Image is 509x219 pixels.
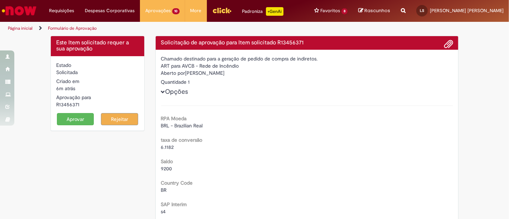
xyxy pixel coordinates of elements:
span: 10 [172,8,180,14]
span: Despesas Corporativas [85,7,135,14]
label: Criado em [56,78,79,85]
img: click_logo_yellow_360x200.png [212,5,232,16]
img: ServiceNow [1,4,38,18]
ul: Trilhas de página [5,22,334,35]
label: Aprovação para [56,94,91,101]
b: Country Code [161,180,193,186]
span: Favoritos [320,7,340,14]
span: BRL - Brazilian Real [161,122,203,129]
time: 28/08/2025 09:50:28 [56,85,75,92]
b: SAP Interim [161,201,187,208]
span: 9200 [161,165,172,172]
button: Rejeitar [101,113,138,125]
a: Rascunhos [358,8,390,14]
span: [PERSON_NAME] [PERSON_NAME] [430,8,504,14]
a: Página inicial [8,25,33,31]
div: Padroniza [242,7,283,16]
span: BR [161,187,167,193]
label: Estado [56,62,71,69]
label: Aberto por [161,69,185,77]
div: R13456371 [56,101,139,108]
b: taxa de conversão [161,137,203,143]
div: Chamado destinado para a geração de pedido de compra de indiretos. [161,55,453,62]
h4: Este Item solicitado requer a sua aprovação [56,40,139,52]
span: LS [420,8,424,13]
div: 28/08/2025 09:50:28 [56,85,139,92]
b: Saldo [161,158,173,165]
div: Quantidade 1 [161,78,453,86]
div: Solicitada [56,69,139,76]
span: 6m atrás [56,85,75,92]
span: 6.1182 [161,144,174,150]
a: Formulário de Aprovação [48,25,97,31]
b: RPA Moeda [161,115,187,122]
span: Rascunhos [364,7,390,14]
span: Aprovações [145,7,171,14]
div: [PERSON_NAME] [161,69,453,78]
span: 8 [341,8,348,14]
h4: Solicitação de aprovação para Item solicitado R13456371 [161,40,453,46]
span: More [190,7,202,14]
p: +GenAi [266,7,283,16]
span: s4 [161,208,166,215]
span: Requisições [49,7,74,14]
button: Aprovar [57,113,94,125]
div: ART para AVCB - Rede de Incêndio [161,62,453,69]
